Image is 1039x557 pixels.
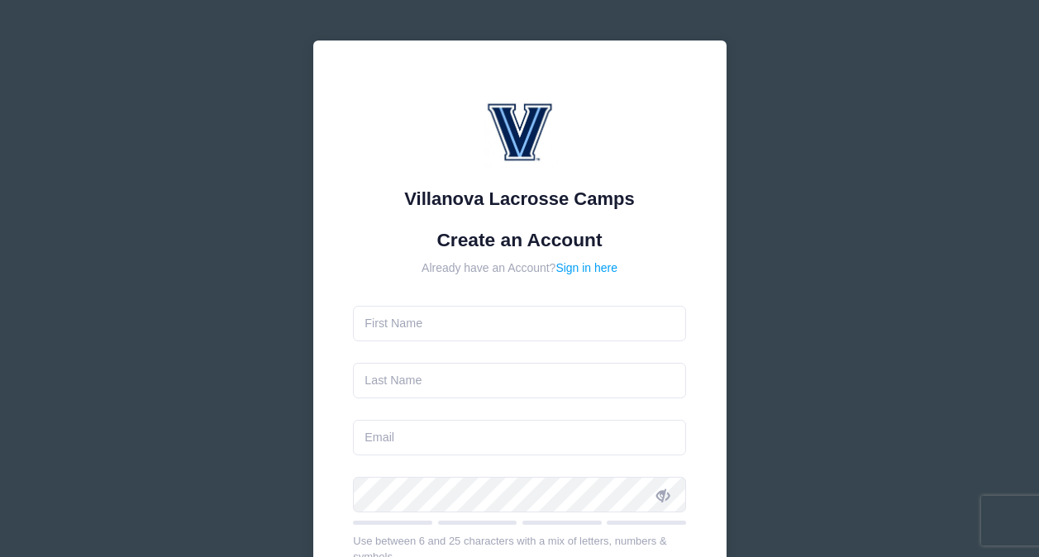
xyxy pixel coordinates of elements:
input: First Name [353,306,686,341]
a: Sign in here [555,261,617,274]
div: Villanova Lacrosse Camps [353,185,686,212]
h1: Create an Account [353,229,686,251]
input: Last Name [353,363,686,398]
div: Already have an Account? [353,259,686,277]
input: Email [353,420,686,455]
img: Villanova Lacrosse Camps [470,81,570,180]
